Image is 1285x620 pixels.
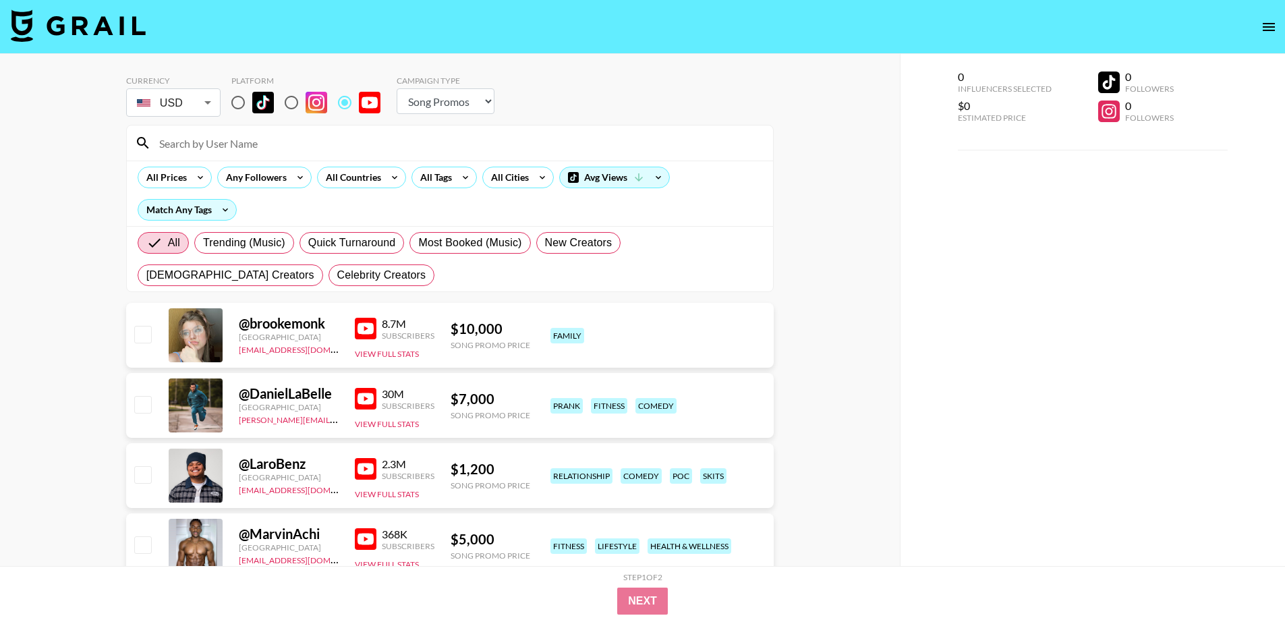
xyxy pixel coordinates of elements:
span: [DEMOGRAPHIC_DATA] Creators [146,267,314,283]
div: All Cities [483,167,532,188]
div: 0 [958,70,1052,84]
div: fitness [591,398,627,414]
span: Most Booked (Music) [418,235,521,251]
div: Match Any Tags [138,200,236,220]
div: [GEOGRAPHIC_DATA] [239,332,339,342]
span: Celebrity Creators [337,267,426,283]
div: @ LaroBenz [239,455,339,472]
img: YouTube [355,318,376,339]
div: Any Followers [218,167,289,188]
button: View Full Stats [355,559,419,569]
button: Next [617,588,668,615]
div: USD [129,91,218,115]
div: Song Promo Price [451,340,530,350]
button: open drawer [1255,13,1282,40]
iframe: Drift Widget Chat Controller [1218,553,1269,604]
div: Subscribers [382,541,434,551]
img: YouTube [355,458,376,480]
div: Subscribers [382,331,434,341]
img: YouTube [355,388,376,410]
img: Grail Talent [11,9,146,42]
div: @ DanielLaBelle [239,385,339,402]
a: [EMAIL_ADDRESS][DOMAIN_NAME] [239,342,374,355]
div: Song Promo Price [451,480,530,490]
a: [PERSON_NAME][EMAIL_ADDRESS][DOMAIN_NAME] [239,412,438,425]
div: Song Promo Price [451,551,530,561]
img: YouTube [355,528,376,550]
div: fitness [550,538,587,554]
div: Followers [1125,113,1174,123]
div: comedy [621,468,662,484]
div: Avg Views [560,167,669,188]
img: TikTok [252,92,274,113]
div: Currency [126,76,221,86]
button: View Full Stats [355,419,419,429]
a: [EMAIL_ADDRESS][DOMAIN_NAME] [239,482,374,495]
div: 8.7M [382,317,434,331]
div: Platform [231,76,391,86]
span: Trending (Music) [203,235,285,251]
div: relationship [550,468,612,484]
div: $ 10,000 [451,320,530,337]
div: Step 1 of 2 [623,572,662,582]
div: Influencers Selected [958,84,1052,94]
div: All Prices [138,167,190,188]
div: All Countries [318,167,384,188]
img: YouTube [359,92,380,113]
button: View Full Stats [355,489,419,499]
button: View Full Stats [355,349,419,359]
div: lifestyle [595,538,639,554]
a: [EMAIL_ADDRESS][DOMAIN_NAME] [239,553,374,565]
div: [GEOGRAPHIC_DATA] [239,542,339,553]
div: comedy [635,398,677,414]
div: Followers [1125,84,1174,94]
span: Quick Turnaround [308,235,396,251]
div: health & wellness [648,538,731,554]
div: 0 [1125,99,1174,113]
div: family [550,328,584,343]
div: $0 [958,99,1052,113]
div: 30M [382,387,434,401]
div: [GEOGRAPHIC_DATA] [239,402,339,412]
div: @ MarvinAchi [239,526,339,542]
div: Song Promo Price [451,410,530,420]
div: Campaign Type [397,76,494,86]
div: Subscribers [382,401,434,411]
input: Search by User Name [151,132,765,154]
span: New Creators [545,235,612,251]
div: poc [670,468,692,484]
div: $ 1,200 [451,461,530,478]
div: Estimated Price [958,113,1052,123]
div: skits [700,468,726,484]
div: prank [550,398,583,414]
div: Subscribers [382,471,434,481]
div: [GEOGRAPHIC_DATA] [239,472,339,482]
div: 0 [1125,70,1174,84]
div: 368K [382,528,434,541]
span: All [168,235,180,251]
div: All Tags [412,167,455,188]
div: @ brookemonk [239,315,339,332]
img: Instagram [306,92,327,113]
div: $ 7,000 [451,391,530,407]
div: 2.3M [382,457,434,471]
div: $ 5,000 [451,531,530,548]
